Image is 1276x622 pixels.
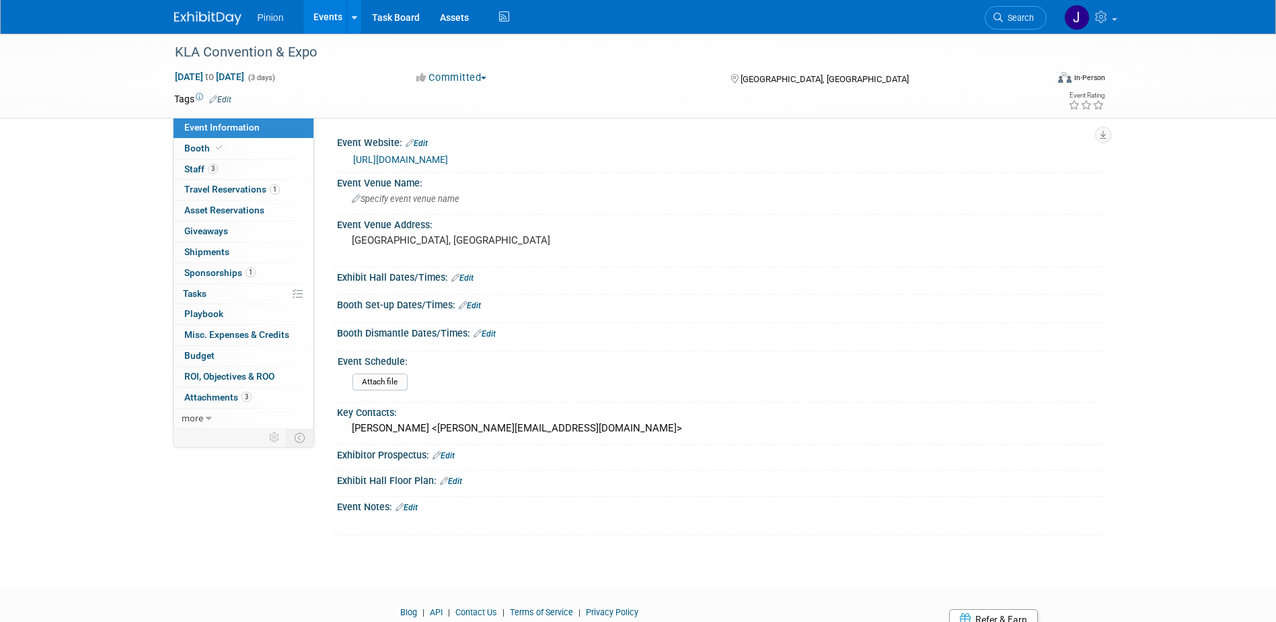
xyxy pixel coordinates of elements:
[174,346,313,366] a: Budget
[451,273,474,283] a: Edit
[263,429,287,446] td: Personalize Event Tab Strip
[1074,73,1105,83] div: In-Person
[985,6,1047,30] a: Search
[352,234,641,246] pre: [GEOGRAPHIC_DATA], [GEOGRAPHIC_DATA]
[174,201,313,221] a: Asset Reservations
[209,95,231,104] a: Edit
[174,284,313,304] a: Tasks
[174,221,313,242] a: Giveaways
[174,180,313,200] a: Travel Reservations1
[347,418,1092,439] div: [PERSON_NAME] <[PERSON_NAME][EMAIL_ADDRESS][DOMAIN_NAME]>
[337,295,1102,312] div: Booth Set-up Dates/Times:
[174,409,313,429] a: more
[412,71,492,85] button: Committed
[741,74,909,84] span: [GEOGRAPHIC_DATA], [GEOGRAPHIC_DATA]
[1068,92,1104,99] div: Event Rating
[445,607,453,617] span: |
[184,122,260,133] span: Event Information
[440,477,462,486] a: Edit
[337,403,1102,419] div: Key Contacts:
[170,40,1026,65] div: KLA Convention & Expo
[184,308,223,319] span: Playbook
[184,143,225,153] span: Booth
[586,607,638,617] a: Privacy Policy
[174,11,241,25] img: ExhibitDay
[174,325,313,345] a: Misc. Expenses & Credits
[174,160,313,180] a: Staff3
[241,392,252,402] span: 3
[396,503,418,512] a: Edit
[203,71,216,82] span: to
[337,173,1102,190] div: Event Venue Name:
[400,607,417,617] a: Blog
[575,607,584,617] span: |
[1003,13,1034,23] span: Search
[406,139,428,148] a: Edit
[184,350,215,361] span: Budget
[184,164,218,174] span: Staff
[183,288,207,299] span: Tasks
[419,607,428,617] span: |
[1064,5,1090,30] img: Jennifer Plumisto
[184,371,274,382] span: ROI, Objectives & ROO
[246,267,256,277] span: 1
[247,73,275,82] span: (3 days)
[216,144,223,151] i: Booth reservation complete
[184,205,264,215] span: Asset Reservations
[337,497,1102,514] div: Event Notes:
[337,133,1102,150] div: Event Website:
[174,71,245,83] span: [DATE] [DATE]
[258,12,284,23] span: Pinion
[337,445,1102,462] div: Exhibitor Prospectus:
[353,154,448,165] a: [URL][DOMAIN_NAME]
[174,92,231,106] td: Tags
[337,323,1102,341] div: Booth Dismantle Dates/Times:
[433,451,455,460] a: Edit
[352,194,459,204] span: Specify event venue name
[174,388,313,408] a: Attachments3
[174,304,313,324] a: Playbook
[1058,72,1072,83] img: Format-Inperson.png
[459,301,481,310] a: Edit
[182,413,203,423] span: more
[337,471,1102,488] div: Exhibit Hall Floor Plan:
[499,607,508,617] span: |
[184,226,228,236] span: Giveaways
[510,607,573,617] a: Terms of Service
[174,367,313,387] a: ROI, Objectives & ROO
[174,242,313,263] a: Shipments
[174,118,313,138] a: Event Information
[184,184,280,195] span: Travel Reservations
[174,139,313,159] a: Booth
[270,184,280,195] span: 1
[967,70,1106,90] div: Event Format
[184,329,289,340] span: Misc. Expenses & Credits
[184,392,252,403] span: Attachments
[338,351,1096,368] div: Event Schedule:
[184,267,256,278] span: Sponsorships
[174,263,313,283] a: Sponsorships1
[455,607,497,617] a: Contact Us
[337,215,1102,232] div: Event Venue Address:
[208,164,218,174] span: 3
[337,267,1102,285] div: Exhibit Hall Dates/Times:
[430,607,443,617] a: API
[474,329,496,339] a: Edit
[286,429,313,446] td: Toggle Event Tabs
[184,246,229,257] span: Shipments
